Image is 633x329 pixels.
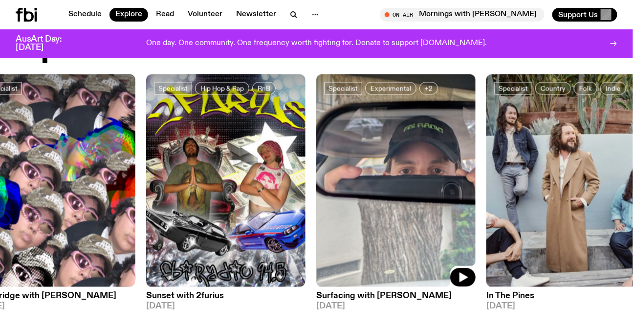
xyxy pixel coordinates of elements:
span: Folk [579,84,592,92]
button: +2 [419,82,438,94]
a: Volunteer [182,8,228,22]
span: Support Us [558,10,598,19]
a: Specialist [324,82,362,94]
span: [DATE] [146,302,306,310]
span: Hip Hop & Rap [200,84,244,92]
a: Experimental [365,82,416,94]
h2: Specialist [16,26,183,63]
h3: Sunset with 2furius [146,292,306,300]
a: Explore [109,8,148,22]
span: Specialist [328,84,358,92]
a: RnB [252,82,276,94]
h3: AusArt Day: [DATE] [16,35,78,52]
a: Schedule [63,8,108,22]
span: Specialist [158,84,188,92]
span: RnB [258,84,270,92]
span: Indie [606,84,621,92]
h3: Surfacing with [PERSON_NAME] [316,292,476,300]
a: Newsletter [230,8,282,22]
a: Specialist [154,82,192,94]
span: Country [541,84,566,92]
a: Read [150,8,180,22]
span: Experimental [371,84,411,92]
span: Specialist [499,84,528,92]
a: Country [535,82,571,94]
img: In the style of cheesy 2000s hip hop mixtapes - Mateo on the left has his hands clapsed in prayer... [146,74,306,287]
a: Specialist [494,82,532,94]
a: Sunset with 2furius[DATE] [146,287,306,310]
span: [DATE] [316,302,476,310]
a: Surfacing with [PERSON_NAME][DATE] [316,287,476,310]
a: Indie [600,82,626,94]
span: +2 [425,84,433,92]
p: One day. One community. One frequency worth fighting for. Donate to support [DOMAIN_NAME]. [146,39,487,48]
button: Support Us [552,8,617,22]
button: On AirMornings with [PERSON_NAME] [380,8,545,22]
a: Folk [574,82,597,94]
a: Hip Hop & Rap [195,82,249,94]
